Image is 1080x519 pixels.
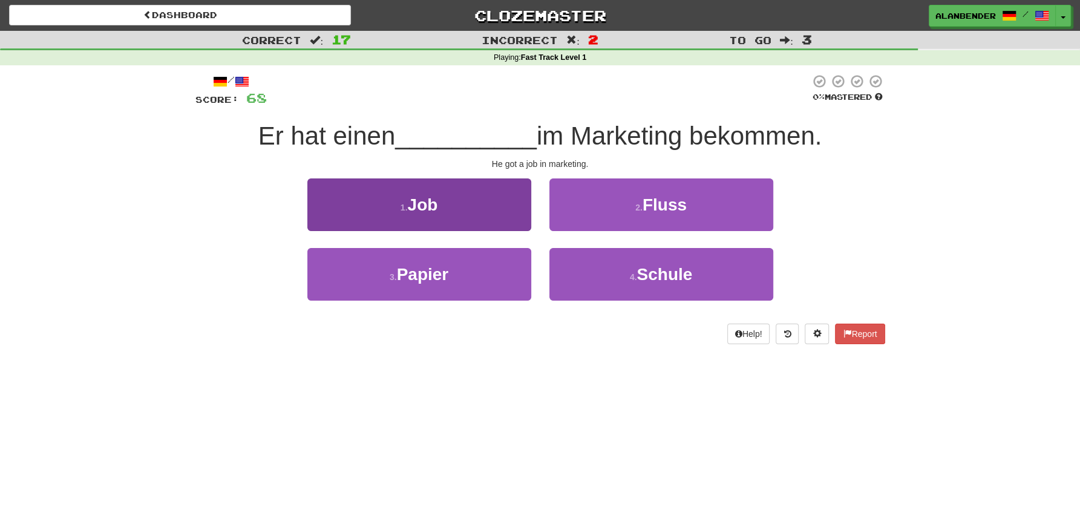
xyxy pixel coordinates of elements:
button: Round history (alt+y) [776,324,799,344]
small: 1 . [401,203,408,212]
span: 68 [246,90,267,105]
span: Incorrect [482,34,558,46]
span: Score: [195,94,239,105]
small: 2 . [635,203,643,212]
strong: Fast Track Level 1 [521,53,587,62]
button: 3.Papier [307,248,531,301]
span: im Marketing bekommen. [537,122,822,150]
span: 0 % [813,92,825,102]
span: / [1023,10,1029,18]
a: AlanBender / [929,5,1056,27]
span: Papier [397,265,449,284]
button: Report [835,324,885,344]
a: Clozemaster [369,5,711,26]
span: : [310,35,323,45]
div: Mastered [810,92,885,103]
span: To go [729,34,771,46]
span: 2 [588,32,598,47]
span: Schule [637,265,692,284]
span: 3 [802,32,812,47]
button: Help! [727,324,770,344]
div: / [195,74,267,89]
button: 4.Schule [549,248,773,301]
a: Dashboard [9,5,351,25]
span: 17 [332,32,351,47]
span: __________ [395,122,537,150]
span: : [780,35,793,45]
button: 2.Fluss [549,178,773,231]
span: : [566,35,580,45]
span: Er hat einen [258,122,396,150]
span: AlanBender [935,10,996,21]
span: Fluss [643,195,687,214]
span: Job [407,195,437,214]
small: 4 . [630,272,637,282]
div: He got a job in marketing. [195,158,885,170]
span: Correct [242,34,301,46]
button: 1.Job [307,178,531,231]
small: 3 . [390,272,397,282]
